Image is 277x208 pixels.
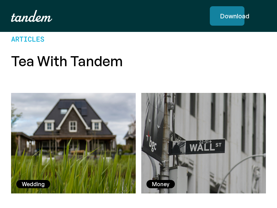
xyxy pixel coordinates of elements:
a: home [11,10,52,21]
p: articles [11,35,123,43]
div: Money [152,180,169,188]
h2: Tea with Tandem [11,54,123,68]
div: Wedding [22,180,45,188]
a: Download [210,6,244,26]
div: Download [220,12,234,20]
